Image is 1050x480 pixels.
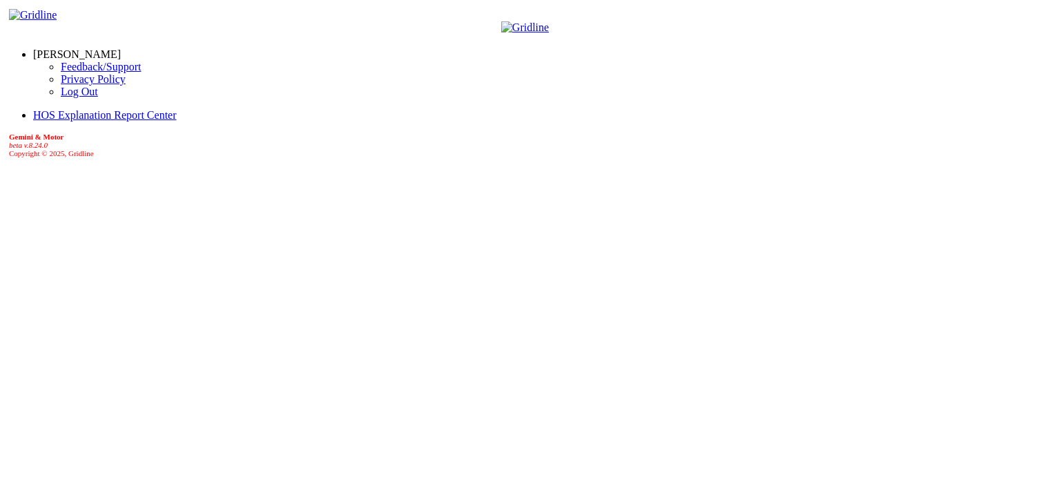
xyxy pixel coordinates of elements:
[33,109,177,121] a: HOS Explanation Report Center
[61,61,141,73] a: Feedback/Support
[61,73,126,85] a: Privacy Policy
[33,48,121,60] a: [PERSON_NAME]
[501,21,549,34] img: Gridline
[9,9,57,21] img: Gridline
[9,133,1044,157] div: Copyright © 2025, Gridline
[9,141,48,149] i: beta v.8.24.0
[9,133,64,141] b: Gemini & Motor
[61,86,98,97] a: Log Out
